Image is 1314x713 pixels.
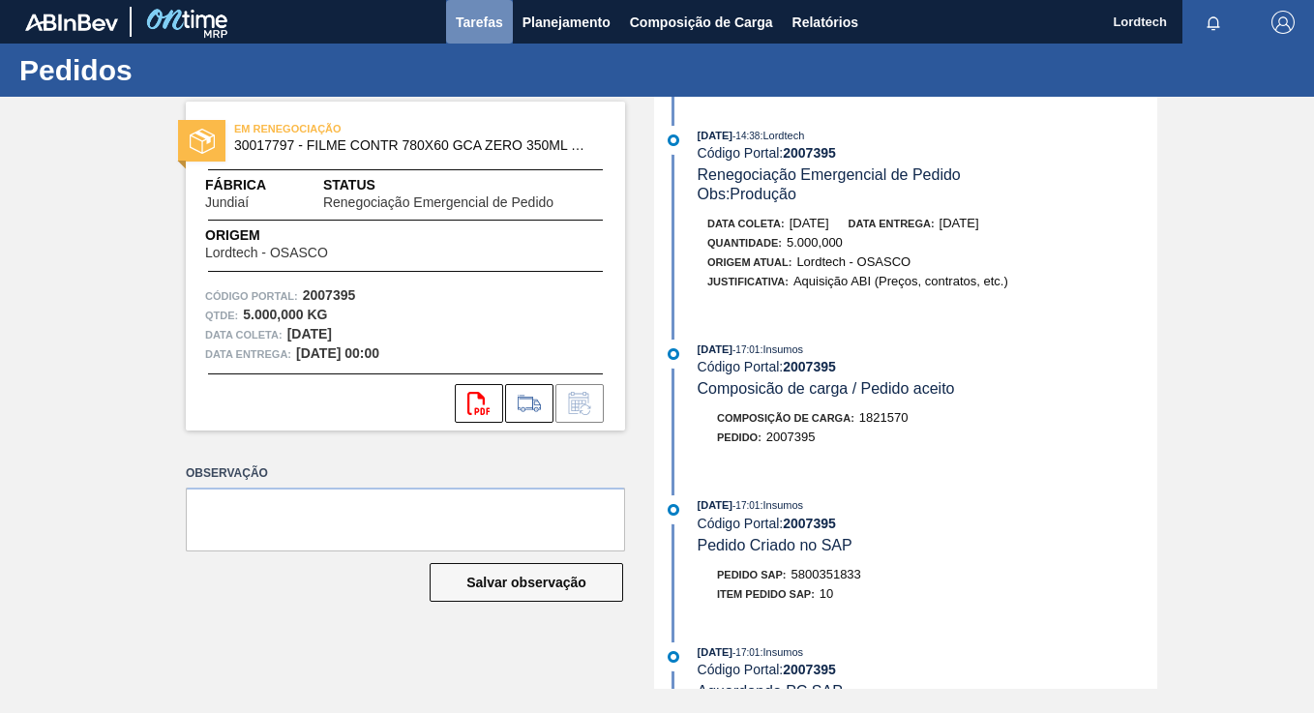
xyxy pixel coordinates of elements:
h1: Pedidos [19,59,363,81]
span: Fábrica [205,175,310,195]
span: Justificativa: [707,276,789,287]
span: Quantidade : [707,237,782,249]
div: Abrir arquivo PDF [455,384,503,423]
span: - 17:01 [732,344,760,355]
span: Data entrega: [205,344,291,364]
div: Ir para Composição de Carga [505,384,553,423]
span: : Insumos [760,343,803,355]
span: Data coleta: [205,325,283,344]
div: Código Portal: [698,359,1157,374]
span: Pedido SAP: [717,569,787,580]
span: 10 [820,586,833,601]
span: 5.000,000 [787,235,843,250]
span: [DATE] [698,499,732,511]
span: 5800351833 [791,567,861,581]
span: Renegociação Emergencial de Pedido [323,195,553,210]
img: atual [668,651,679,663]
span: Tarefas [456,11,503,34]
span: Renegociação Emergencial de Pedido [698,166,961,183]
span: Lordtech - OSASCO [796,254,911,269]
img: Logout [1271,11,1295,34]
span: Composição de Carga [630,11,773,34]
span: - 17:01 [732,647,760,658]
img: atual [668,134,679,146]
span: Origem [205,225,383,246]
span: Item pedido SAP: [717,588,815,600]
span: Planejamento [523,11,611,34]
span: Jundiaí [205,195,249,210]
img: TNhmsLtSVTkK8tSr43FrP2fwEKptu5GPRR3wAAAABJRU5ErkJggg== [25,14,118,31]
strong: [DATE] [287,326,332,342]
img: atual [668,348,679,360]
strong: [DATE] 00:00 [296,345,379,361]
span: 2007395 [766,430,816,444]
div: Código Portal: [698,516,1157,531]
span: Data entrega: [849,218,935,229]
span: : Lordtech [760,130,804,141]
button: Salvar observação [430,563,623,602]
strong: 5.000,000 KG [243,307,327,322]
span: [DATE] [940,216,979,230]
span: Pedido : [717,431,762,443]
span: Lordtech - OSASCO [205,246,328,260]
span: Status [323,175,606,195]
img: atual [668,504,679,516]
strong: 2007395 [783,516,836,531]
span: [DATE] [790,216,829,230]
span: Composicão de carga / Pedido aceito [698,380,955,397]
span: [DATE] [698,130,732,141]
span: Origem Atual: [707,256,791,268]
strong: 2007395 [783,662,836,677]
span: Composição de Carga : [717,412,854,424]
strong: 2007395 [303,287,356,303]
span: Data coleta: [707,218,785,229]
span: EM RENEGOCIAÇÃO [234,119,505,138]
strong: 2007395 [783,359,836,374]
div: Informar alteração no pedido [555,384,604,423]
span: - 17:01 [732,500,760,511]
img: status [190,129,215,154]
span: Relatórios [792,11,858,34]
span: [DATE] [698,343,732,355]
label: Observação [186,460,625,488]
span: Código Portal: [205,286,298,306]
div: Código Portal: [698,145,1157,161]
span: 1821570 [859,410,909,425]
span: : Insumos [760,646,803,658]
span: [DATE] [698,646,732,658]
span: - 14:38 [732,131,760,141]
span: Aguardando PC SAP [698,683,843,699]
div: Código Portal: [698,662,1157,677]
button: Notificações [1182,9,1244,36]
span: Qtde : [205,306,238,325]
span: 30017797 - FILME CONTR 780X60 GCA ZERO 350ML NIV22 [234,138,585,153]
span: : Insumos [760,499,803,511]
span: Aquisição ABI (Preços, contratos, etc.) [793,274,1008,288]
span: Obs: Produção [698,186,796,202]
strong: 2007395 [783,145,836,161]
span: Pedido Criado no SAP [698,537,852,553]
